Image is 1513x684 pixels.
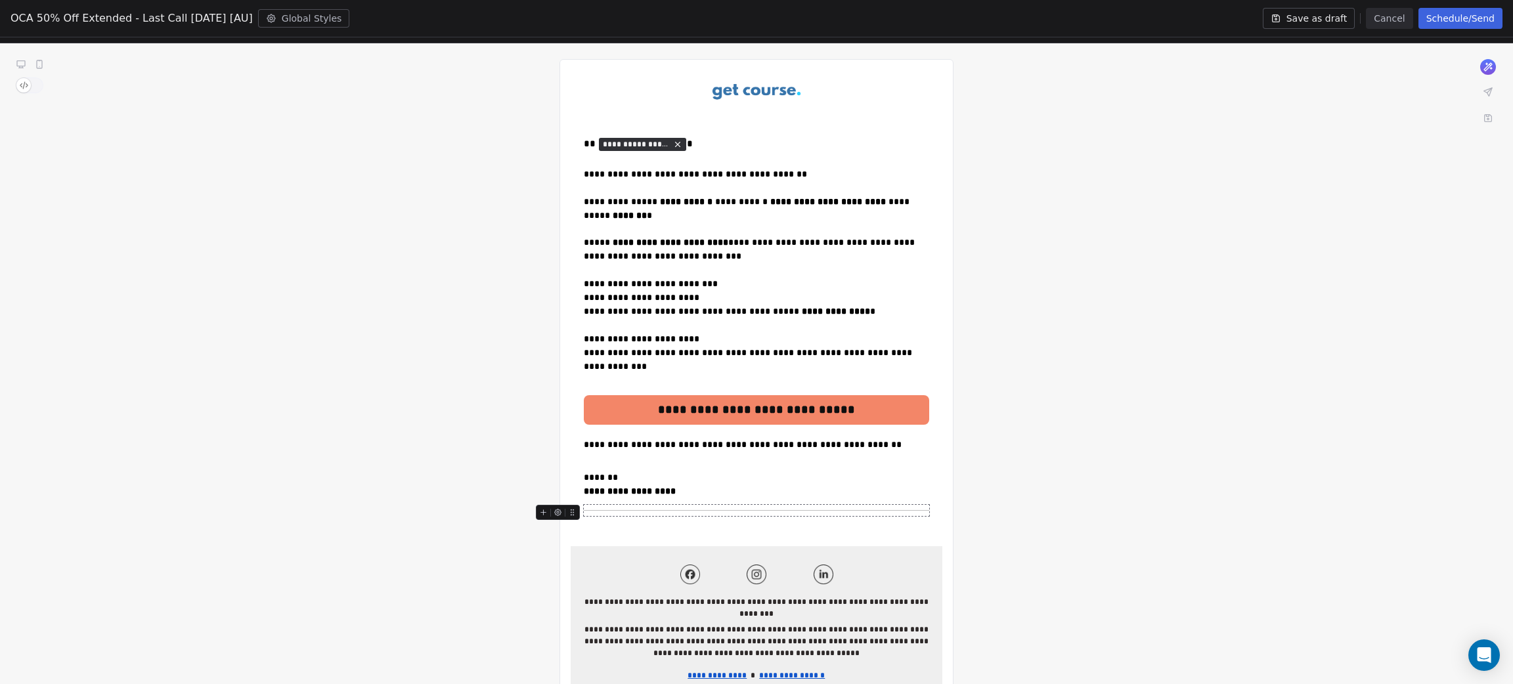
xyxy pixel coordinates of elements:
[1418,8,1502,29] button: Schedule/Send
[1468,639,1500,671] div: Open Intercom Messenger
[1366,8,1413,29] button: Cancel
[258,9,350,28] button: Global Styles
[1263,8,1355,29] button: Save as draft
[11,11,253,26] span: OCA 50% Off Extended - Last Call [DATE] [AU]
